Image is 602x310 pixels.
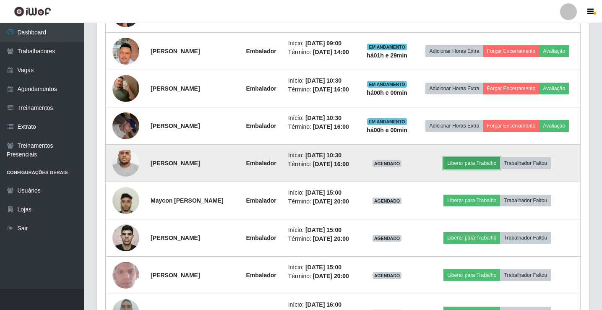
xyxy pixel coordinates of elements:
[443,157,500,169] button: Liberar para Trabalho
[288,48,355,57] li: Término:
[305,40,341,47] time: [DATE] 09:00
[288,226,355,234] li: Início:
[246,85,276,92] strong: Embalador
[500,232,551,244] button: Trabalhador Faltou
[112,220,139,256] img: 1750990639445.jpeg
[288,160,355,169] li: Término:
[288,188,355,197] li: Início:
[151,122,200,129] strong: [PERSON_NAME]
[288,197,355,206] li: Término:
[246,122,276,129] strong: Embalador
[151,48,200,55] strong: [PERSON_NAME]
[483,83,539,94] button: Forçar Encerramento
[151,160,200,167] strong: [PERSON_NAME]
[425,45,483,57] button: Adicionar Horas Extra
[539,45,569,57] button: Avaliação
[305,152,341,159] time: [DATE] 10:30
[373,272,402,279] span: AGENDADO
[112,245,139,305] img: 1759165093415.jpeg
[373,160,402,167] span: AGENDADO
[367,118,407,125] span: EM ANDAMENTO
[288,39,355,48] li: Início:
[313,49,349,55] time: [DATE] 14:00
[305,77,341,84] time: [DATE] 10:30
[500,157,551,169] button: Trabalhador Faltou
[500,269,551,281] button: Trabalhador Faltou
[539,120,569,132] button: Avaliação
[288,122,355,131] li: Término:
[373,198,402,204] span: AGENDADO
[483,120,539,132] button: Forçar Encerramento
[246,272,276,279] strong: Embalador
[246,234,276,241] strong: Embalador
[443,232,500,244] button: Liberar para Trabalho
[313,273,349,279] time: [DATE] 20:00
[305,227,341,233] time: [DATE] 15:00
[112,133,139,193] img: 1759274759771.jpeg
[112,108,139,143] img: 1754491826586.jpeg
[500,195,551,206] button: Trabalhador Faltou
[288,85,355,94] li: Término:
[367,127,407,133] strong: há 00 h e 00 min
[367,44,407,50] span: EM ANDAMENTO
[151,272,200,279] strong: [PERSON_NAME]
[313,86,349,93] time: [DATE] 16:00
[112,177,139,224] img: 1701122891826.jpeg
[483,45,539,57] button: Forçar Encerramento
[539,83,569,94] button: Avaliação
[288,76,355,85] li: Início:
[246,48,276,55] strong: Embalador
[373,235,402,242] span: AGENDADO
[305,115,341,121] time: [DATE] 10:30
[313,235,349,242] time: [DATE] 20:00
[367,81,407,88] span: EM ANDAMENTO
[246,197,276,204] strong: Embalador
[151,197,223,204] strong: Maycon [PERSON_NAME]
[14,6,51,17] img: CoreUI Logo
[367,89,407,96] strong: há 00 h e 00 min
[288,263,355,272] li: Início:
[288,272,355,281] li: Término:
[288,151,355,160] li: Início:
[112,65,139,112] img: 1743729156347.jpeg
[443,269,500,281] button: Liberar para Trabalho
[313,123,349,130] time: [DATE] 16:00
[151,234,200,241] strong: [PERSON_NAME]
[288,114,355,122] li: Início:
[425,83,483,94] button: Adicionar Horas Extra
[305,264,341,271] time: [DATE] 15:00
[313,161,349,167] time: [DATE] 16:00
[313,198,349,205] time: [DATE] 20:00
[305,189,341,196] time: [DATE] 15:00
[246,160,276,167] strong: Embalador
[288,300,355,309] li: Início:
[288,234,355,243] li: Término:
[112,27,139,75] img: 1755563047498.jpeg
[305,301,341,308] time: [DATE] 16:00
[151,85,200,92] strong: [PERSON_NAME]
[367,52,407,59] strong: há 01 h e 29 min
[425,120,483,132] button: Adicionar Horas Extra
[443,195,500,206] button: Liberar para Trabalho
